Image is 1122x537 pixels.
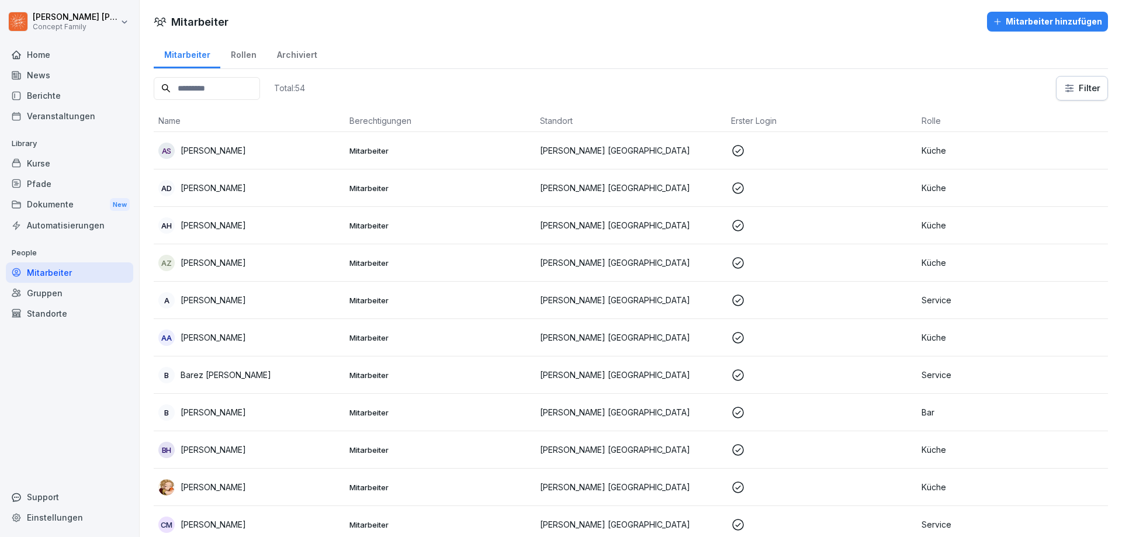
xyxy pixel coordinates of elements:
p: Mitarbeiter [349,519,531,530]
p: [PERSON_NAME] [GEOGRAPHIC_DATA] [540,406,722,418]
div: A [158,292,175,309]
a: Kurse [6,153,133,174]
a: Mitarbeiter [6,262,133,283]
p: Küche [922,182,1103,194]
p: [PERSON_NAME] [GEOGRAPHIC_DATA] [540,144,722,157]
div: B [158,367,175,383]
p: [PERSON_NAME] [181,144,246,157]
p: [PERSON_NAME] [181,257,246,269]
th: Erster Login [726,110,917,132]
div: AA [158,330,175,346]
a: Archiviert [266,39,327,68]
p: [PERSON_NAME] [GEOGRAPHIC_DATA] [540,257,722,269]
p: Library [6,134,133,153]
p: Concept Family [33,23,118,31]
p: [PERSON_NAME] [GEOGRAPHIC_DATA] [540,444,722,456]
div: B [158,404,175,421]
a: Automatisierungen [6,215,133,235]
a: Pfade [6,174,133,194]
button: Filter [1057,77,1107,100]
p: [PERSON_NAME] [181,406,246,418]
p: Küche [922,219,1103,231]
p: Mitarbeiter [349,220,531,231]
img: gl91fgz8pjwqs931pqurrzcv.png [158,479,175,496]
th: Standort [535,110,726,132]
a: Berichte [6,85,133,106]
div: CM [158,517,175,533]
p: Mitarbeiter [349,370,531,380]
p: Küche [922,144,1103,157]
p: Mitarbeiter [349,332,531,343]
p: Küche [922,257,1103,269]
a: News [6,65,133,85]
p: Küche [922,444,1103,456]
div: Support [6,487,133,507]
p: [PERSON_NAME] [GEOGRAPHIC_DATA] [540,331,722,344]
p: People [6,244,133,262]
p: Mitarbeiter [349,445,531,455]
p: [PERSON_NAME] [GEOGRAPHIC_DATA] [540,294,722,306]
p: Total: 54 [274,82,305,93]
div: BH [158,442,175,458]
p: [PERSON_NAME] [GEOGRAPHIC_DATA] [540,219,722,231]
p: Küche [922,331,1103,344]
a: Einstellungen [6,507,133,528]
p: Mitarbeiter [349,145,531,156]
a: Mitarbeiter [154,39,220,68]
p: [PERSON_NAME] [PERSON_NAME] [33,12,118,22]
p: Mitarbeiter [349,295,531,306]
div: AZ [158,255,175,271]
p: [PERSON_NAME] [181,182,246,194]
a: Standorte [6,303,133,324]
p: Mitarbeiter [349,482,531,493]
p: Bar [922,406,1103,418]
p: [PERSON_NAME] [GEOGRAPHIC_DATA] [540,182,722,194]
a: DokumenteNew [6,194,133,216]
p: [PERSON_NAME] [GEOGRAPHIC_DATA] [540,369,722,381]
p: Mitarbeiter [349,407,531,418]
button: Mitarbeiter hinzufügen [987,12,1108,32]
p: Service [922,294,1103,306]
p: [PERSON_NAME] [GEOGRAPHIC_DATA] [540,518,722,531]
p: Service [922,369,1103,381]
a: Gruppen [6,283,133,303]
p: [PERSON_NAME] [181,444,246,456]
p: Mitarbeiter [349,258,531,268]
th: Name [154,110,345,132]
p: [PERSON_NAME] [181,331,246,344]
div: Dokumente [6,194,133,216]
p: Küche [922,481,1103,493]
div: New [110,198,130,212]
a: Rollen [220,39,266,68]
div: AD [158,180,175,196]
th: Rolle [917,110,1108,132]
p: [PERSON_NAME] [GEOGRAPHIC_DATA] [540,481,722,493]
div: AH [158,217,175,234]
a: Home [6,44,133,65]
div: Filter [1064,82,1100,94]
div: Mitarbeiter hinzufügen [993,15,1102,28]
p: [PERSON_NAME] [181,219,246,231]
p: [PERSON_NAME] [181,481,246,493]
p: Barez [PERSON_NAME] [181,369,271,381]
h1: Mitarbeiter [171,14,228,30]
div: AS [158,143,175,159]
p: Service [922,518,1103,531]
p: Mitarbeiter [349,183,531,193]
p: [PERSON_NAME] [181,294,246,306]
a: Veranstaltungen [6,106,133,126]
